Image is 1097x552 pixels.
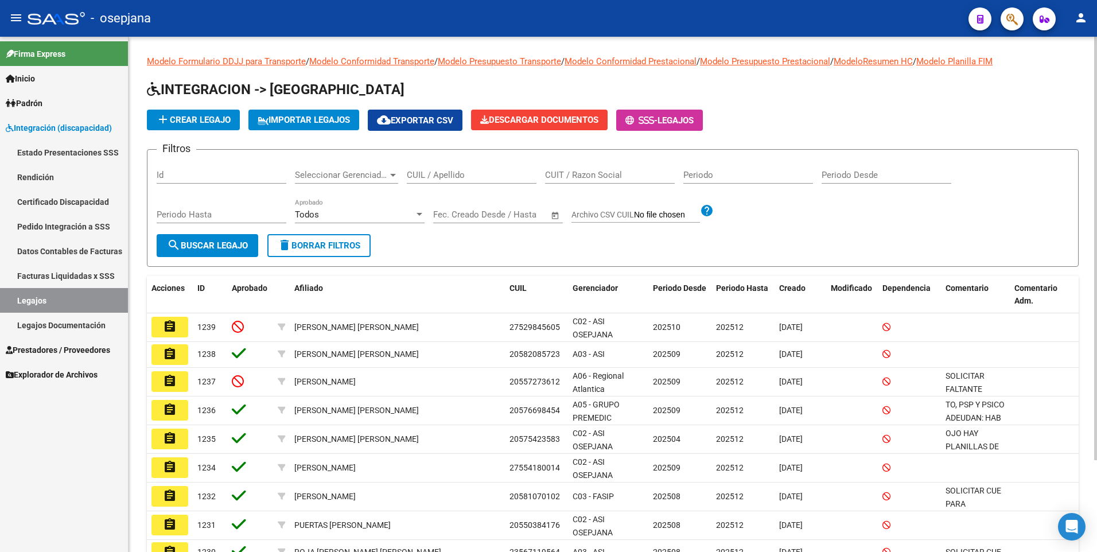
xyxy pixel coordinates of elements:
[147,81,404,98] span: INTEGRACION -> [GEOGRAPHIC_DATA]
[294,404,419,417] div: [PERSON_NAME] [PERSON_NAME]
[779,492,803,501] span: [DATE]
[716,322,744,332] span: 202512
[625,115,658,126] span: -
[509,377,560,386] span: 20557273612
[509,520,560,530] span: 20550384176
[294,490,356,503] div: [PERSON_NAME]
[653,520,680,530] span: 202508
[197,406,216,415] span: 1236
[653,283,706,293] span: Periodo Desde
[779,377,803,386] span: [DATE]
[509,283,527,293] span: CUIL
[779,349,803,359] span: [DATE]
[6,97,42,110] span: Padrón
[1074,11,1088,25] mat-icon: person
[157,234,258,257] button: Buscar Legajo
[716,283,768,293] span: Periodo Hasta
[163,403,177,417] mat-icon: assignment
[197,322,216,332] span: 1239
[573,400,620,422] span: A05 - GRUPO PREMEDIC
[295,209,319,220] span: Todos
[779,520,803,530] span: [DATE]
[509,434,560,444] span: 20575423583
[147,276,193,314] datatable-header-cell: Acciones
[775,276,826,314] datatable-header-cell: Creado
[163,320,177,333] mat-icon: assignment
[716,463,744,472] span: 202512
[616,110,703,131] button: -Legajos
[831,283,872,293] span: Modificado
[6,368,98,381] span: Explorador de Archivos
[648,276,711,314] datatable-header-cell: Periodo Desde
[946,400,1005,475] span: TO, PSP Y PSICO ADEUDAN: HAB DE CONSULTORIO + MAT PROV + POLIZA
[826,276,878,314] datatable-header-cell: Modificado
[377,113,391,127] mat-icon: cloud_download
[232,283,267,293] span: Aprobado
[653,434,680,444] span: 202504
[294,348,419,361] div: [PERSON_NAME] [PERSON_NAME]
[573,349,605,359] span: A03 - ASI
[946,371,985,394] span: SOLICITAR FALTANTE
[1010,276,1079,314] datatable-header-cell: Comentario Adm.
[258,115,350,125] span: IMPORTAR LEGAJOS
[509,406,560,415] span: 20576698454
[941,276,1010,314] datatable-header-cell: Comentario
[653,492,680,501] span: 202508
[700,204,714,217] mat-icon: help
[779,406,803,415] span: [DATE]
[167,238,181,252] mat-icon: search
[509,322,560,332] span: 27529845605
[653,322,680,332] span: 202510
[197,463,216,472] span: 1234
[163,432,177,445] mat-icon: assignment
[156,115,231,125] span: Crear Legajo
[377,115,453,126] span: Exportar CSV
[147,56,306,67] a: Modelo Formulario DDJJ para Transporte
[163,374,177,388] mat-icon: assignment
[267,234,371,257] button: Borrar Filtros
[295,170,388,180] span: Seleccionar Gerenciador
[157,141,196,157] h3: Filtros
[700,56,830,67] a: Modelo Presupuesto Prestacional
[278,240,360,251] span: Borrar Filtros
[946,283,989,293] span: Comentario
[779,434,803,444] span: [DATE]
[197,283,205,293] span: ID
[882,283,931,293] span: Dependencia
[147,110,240,130] button: Crear Legajo
[834,56,913,67] a: ModeloResumen HC
[505,276,568,314] datatable-header-cell: CUIL
[6,344,110,356] span: Prestadores / Proveedores
[509,463,560,472] span: 27554180014
[197,377,216,386] span: 1237
[573,457,613,480] span: C02 - ASI OSEPJANA
[549,209,562,222] button: Open calendar
[716,434,744,444] span: 202512
[1058,513,1086,541] div: Open Intercom Messenger
[716,406,744,415] span: 202512
[653,463,680,472] span: 202509
[653,377,680,386] span: 202509
[156,112,170,126] mat-icon: add
[227,276,273,314] datatable-header-cell: Aprobado
[490,209,546,220] input: Fecha fin
[438,56,561,67] a: Modelo Presupuesto Transporte
[91,6,151,31] span: - osepjana
[197,349,216,359] span: 1238
[6,122,112,134] span: Integración (discapacidad)
[573,317,613,339] span: C02 - ASI OSEPJANA
[480,115,598,125] span: Descargar Documentos
[565,56,697,67] a: Modelo Conformidad Prestacional
[163,347,177,361] mat-icon: assignment
[6,48,65,60] span: Firma Express
[716,349,744,359] span: 202512
[278,238,291,252] mat-icon: delete
[711,276,775,314] datatable-header-cell: Periodo Hasta
[433,209,480,220] input: Fecha inicio
[294,375,356,388] div: [PERSON_NAME]
[509,349,560,359] span: 20582085723
[634,210,700,220] input: Archivo CSV CUIL
[197,492,216,501] span: 1232
[163,489,177,503] mat-icon: assignment
[6,72,35,85] span: Inicio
